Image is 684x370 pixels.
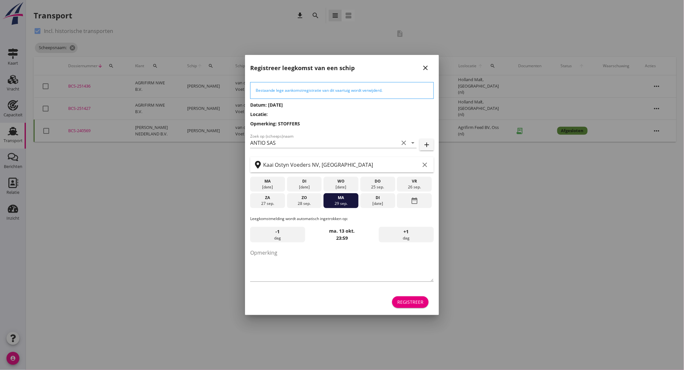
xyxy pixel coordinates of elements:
div: zo [288,195,320,201]
div: [DATE] [288,184,320,190]
div: 29 sep. [325,201,357,206]
div: dag [379,227,434,242]
h3: Datum: [DATE] [250,101,434,108]
div: [DATE] [325,184,357,190]
div: do [362,178,394,184]
div: za [252,195,283,201]
div: 28 sep. [288,201,320,206]
div: dag [250,227,305,242]
div: Registreer [397,299,423,305]
div: [DATE] [362,201,394,206]
strong: ma. 13 okt. [329,228,355,234]
i: close [422,64,429,72]
div: di [288,178,320,184]
div: 26 sep. [399,184,430,190]
div: di [362,195,394,201]
div: 27 sep. [252,201,283,206]
textarea: Opmerking [250,248,434,281]
h3: Locatie: [250,111,434,118]
span: -1 [276,228,280,235]
i: clear [421,161,429,169]
input: Zoek op (scheeps)naam [250,138,399,148]
i: date_range [411,195,418,206]
button: Registreer [392,296,429,308]
div: 25 sep. [362,184,394,190]
h3: Opmerking: STOFFERS [250,120,434,127]
div: wo [325,178,357,184]
p: Leegkomstmelding wordt automatisch ingetrokken op: [250,216,434,222]
strong: 23:59 [336,235,348,241]
div: ma [325,195,357,201]
i: add [423,141,431,149]
div: ma [252,178,283,184]
input: Zoek op terminal of plaats [263,160,420,170]
span: +1 [404,228,409,235]
div: Bestaande lege aankomstregistratie van dit vaartuig wordt verwijderd. [256,88,428,93]
i: arrow_drop_down [409,139,417,147]
div: vr [399,178,430,184]
div: [DATE] [252,184,283,190]
i: clear [400,139,408,147]
h2: Registreer leegkomst van een schip [250,64,355,72]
